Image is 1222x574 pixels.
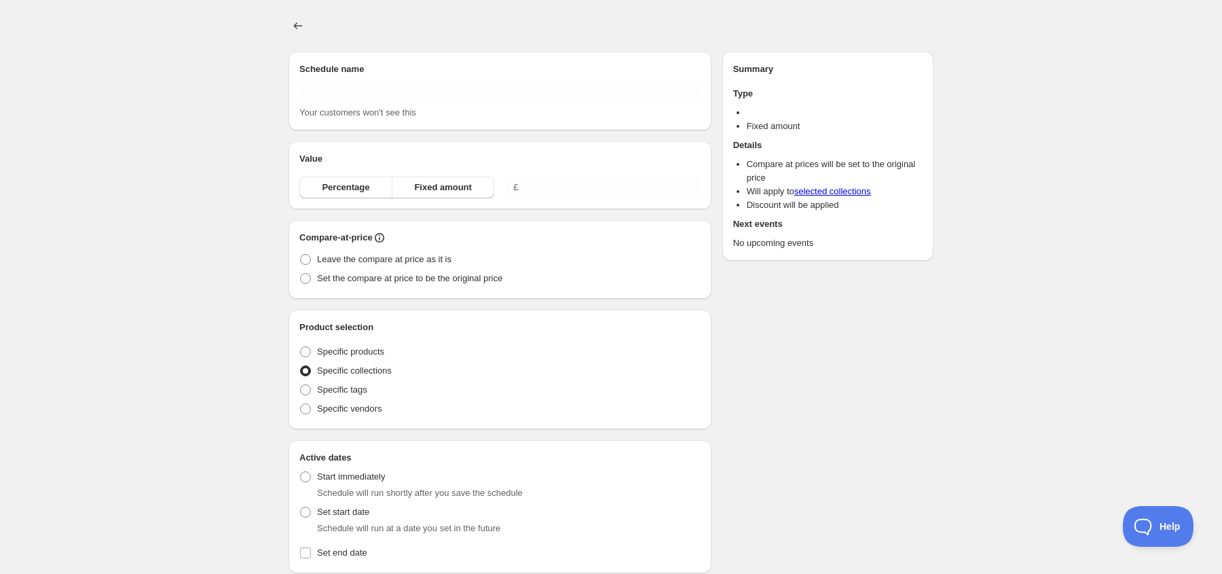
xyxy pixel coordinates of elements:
h2: Product selection [299,321,701,334]
span: Set start date [317,507,369,517]
li: Discount will be applied [747,198,923,212]
p: No upcoming events [733,236,923,250]
button: Fixed amount [392,177,494,198]
li: Fixed amount [747,120,923,133]
h2: Compare-at-price [299,231,373,245]
span: Your customers won't see this [299,107,416,118]
span: Schedule will run shortly after you save the schedule [317,488,523,498]
button: Schedules [289,16,308,35]
span: Fixed amount [414,181,472,194]
button: Percentage [299,177,392,198]
h2: Details [733,139,923,152]
li: Will apply to [747,185,923,198]
h2: Type [733,87,923,101]
span: Set the compare at price to be the original price [317,273,502,283]
span: Specific collections [317,365,392,376]
h2: Schedule name [299,62,701,76]
span: Schedule will run at a date you set in the future [317,523,500,533]
h2: Value [299,152,701,166]
h2: Next events [733,217,923,231]
iframe: Toggle Customer Support [1123,506,1195,547]
h2: Summary [733,62,923,76]
span: Specific tags [317,384,367,395]
span: Specific vendors [317,403,382,414]
h2: Active dates [299,451,701,465]
span: Start immediately [317,471,385,482]
li: Compare at prices will be set to the original price [747,158,923,185]
span: Specific products [317,346,384,357]
span: Set end date [317,548,367,558]
span: Leave the compare at price as it is [317,254,451,264]
span: Percentage [322,181,369,194]
span: £ [513,182,518,192]
a: selected collections [794,186,871,196]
